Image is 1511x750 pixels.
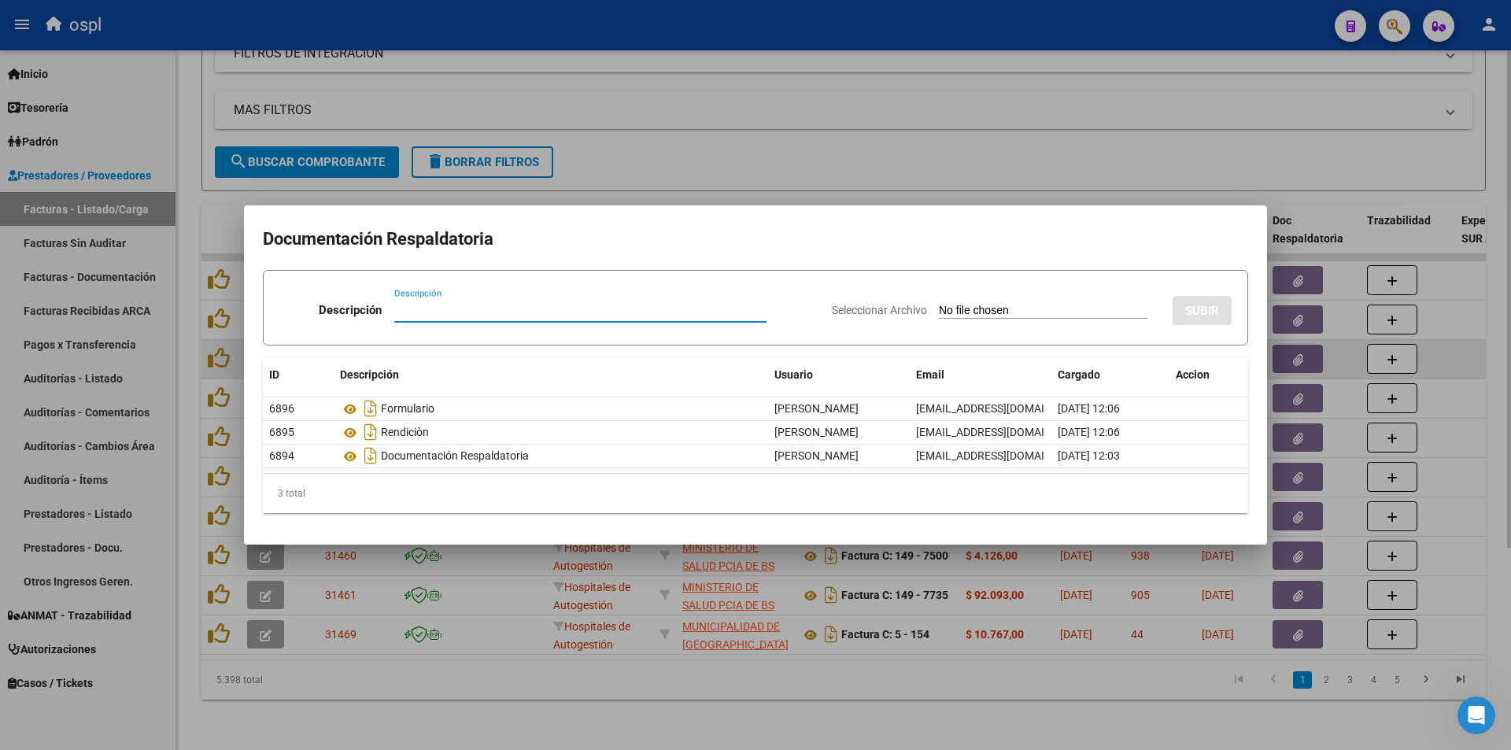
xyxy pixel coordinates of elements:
p: Descripción [319,301,382,320]
div: Rendiciòn [340,419,762,445]
button: SUBIR [1173,296,1232,325]
div: Documentación Respaldatoria [340,443,762,468]
span: [DATE] 12:06 [1058,402,1120,415]
span: Accion [1176,368,1210,381]
i: Descargar documento [360,443,381,468]
span: [DATE] 12:03 [1058,449,1120,462]
span: [DATE] 12:06 [1058,426,1120,438]
datatable-header-cell: Usuario [768,358,910,392]
span: Descripción [340,368,399,381]
span: [EMAIL_ADDRESS][DOMAIN_NAME] [916,449,1091,462]
span: 6896 [269,402,294,415]
span: Usuario [774,368,813,381]
span: Seleccionar Archivo [832,304,927,316]
iframe: Intercom live chat [1457,696,1495,734]
span: [EMAIL_ADDRESS][DOMAIN_NAME] [916,426,1091,438]
span: [PERSON_NAME] [774,449,859,462]
span: Email [916,368,944,381]
span: 6895 [269,426,294,438]
span: Cargado [1058,368,1100,381]
h2: Documentación Respaldatoria [263,224,1248,254]
span: [PERSON_NAME] [774,426,859,438]
span: [PERSON_NAME] [774,402,859,415]
span: [EMAIL_ADDRESS][DOMAIN_NAME] [916,402,1091,415]
i: Descargar documento [360,396,381,421]
datatable-header-cell: Cargado [1051,358,1169,392]
span: SUBIR [1185,304,1219,318]
datatable-header-cell: Descripción [334,358,768,392]
datatable-header-cell: Email [910,358,1051,392]
span: 6894 [269,449,294,462]
i: Descargar documento [360,419,381,445]
datatable-header-cell: Accion [1169,358,1248,392]
div: Formulario [340,396,762,421]
div: 3 total [263,474,1248,513]
datatable-header-cell: ID [263,358,334,392]
span: ID [269,368,279,381]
